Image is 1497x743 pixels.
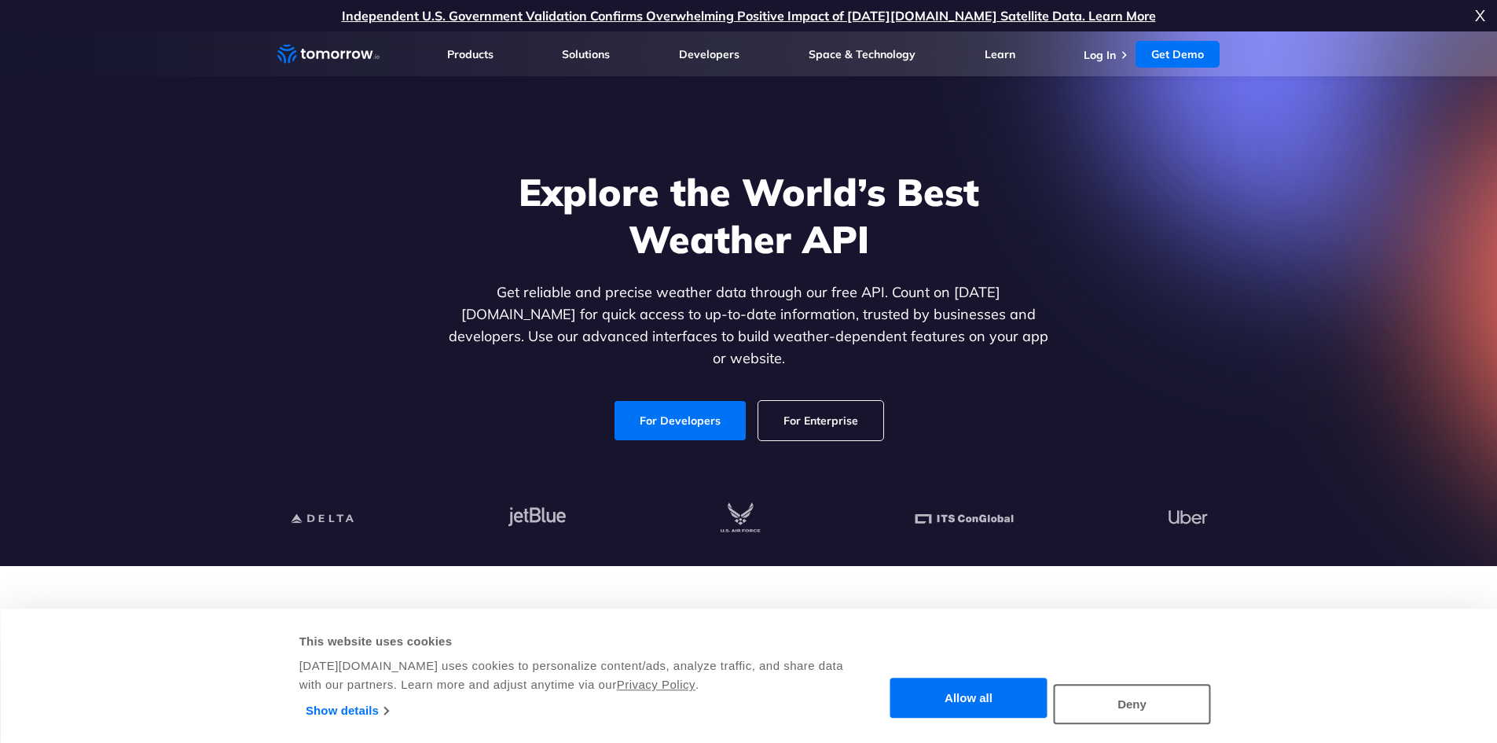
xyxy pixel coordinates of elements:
a: Space & Technology [809,47,915,61]
a: Get Demo [1136,41,1220,68]
a: For Developers [615,401,746,440]
a: Products [447,47,493,61]
a: Independent U.S. Government Validation Confirms Overwhelming Positive Impact of [DATE][DOMAIN_NAM... [342,8,1156,24]
a: Developers [679,47,739,61]
button: Allow all [890,679,1048,719]
a: Privacy Policy [617,678,695,691]
h1: Explore the World’s Best Weather API [446,168,1052,263]
button: Deny [1054,684,1211,724]
a: Learn [985,47,1015,61]
p: Get reliable and precise weather data through our free API. Count on [DATE][DOMAIN_NAME] for quic... [446,281,1052,370]
div: [DATE][DOMAIN_NAME] uses cookies to personalize content/ads, analyze traffic, and share data with... [299,657,846,694]
a: Home link [277,42,380,66]
a: Log In [1084,48,1116,62]
a: Show details [306,699,388,723]
a: Solutions [562,47,610,61]
a: For Enterprise [758,401,883,440]
div: This website uses cookies [299,632,846,651]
